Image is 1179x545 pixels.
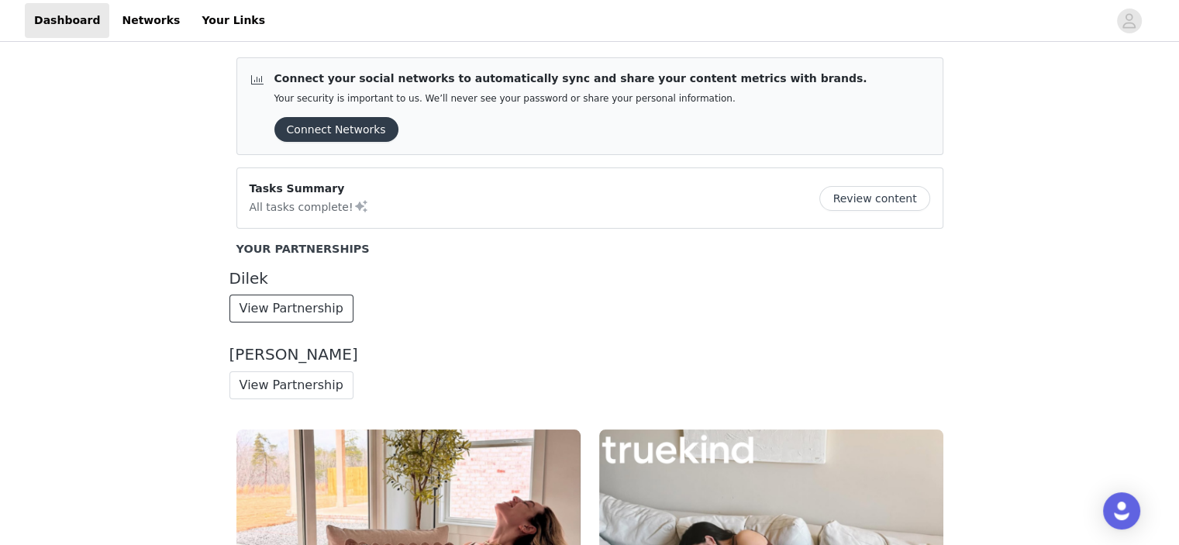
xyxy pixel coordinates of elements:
div: Dilek [229,270,950,288]
button: Connect Networks [274,117,398,142]
button: Review content [819,186,929,211]
p: Tasks Summary [250,181,369,197]
p: Your security is important to us. We’ll never see your password or share your personal information. [274,93,867,105]
a: Networks [112,3,189,38]
a: Dashboard [25,3,109,38]
p: Connect your social networks to automatically sync and share your content metrics with brands. [274,71,867,87]
p: All tasks complete! [250,197,369,216]
div: Open Intercom Messenger [1103,492,1140,529]
button: View Partnership [229,371,353,399]
div: avatar [1122,9,1136,33]
div: [PERSON_NAME] [229,346,950,364]
div: Your Partnerships [236,241,943,258]
button: View Partnership [229,295,353,323]
a: Your Links [192,3,274,38]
